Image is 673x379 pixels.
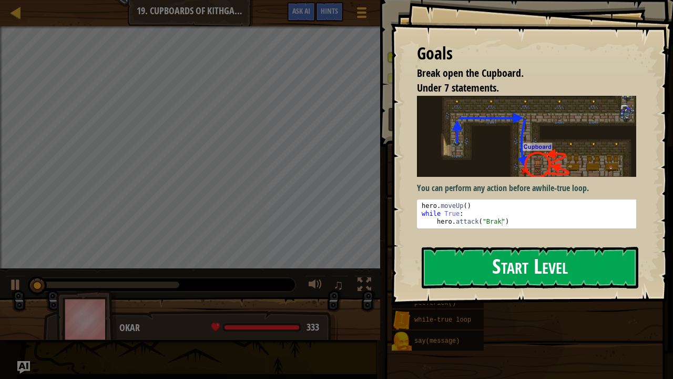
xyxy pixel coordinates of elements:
[536,182,587,194] strong: while-true loop
[211,323,319,332] div: health: 333 / 333
[331,275,349,297] button: ♫
[404,81,634,96] li: Under 7 statements.
[417,66,524,80] span: Break open the Cupboard.
[119,321,327,335] div: Okar
[17,361,30,374] button: Ask AI
[417,182,644,194] p: You can perform any action before a .
[417,96,644,177] img: Cupboards of kithgard
[307,321,319,334] span: 333
[56,290,117,348] img: thang_avatar_frame.png
[292,6,310,16] span: Ask AI
[354,275,375,297] button: Toggle fullscreen
[321,6,338,16] span: Hints
[287,2,315,22] button: Ask AI
[422,247,638,288] button: Start Level
[392,311,412,331] img: portrait.png
[404,66,634,81] li: Break open the Cupboard.
[392,332,412,352] img: portrait.png
[305,275,326,297] button: Adjust volume
[349,2,375,27] button: Show game menu
[417,42,636,66] div: Goals
[417,81,499,95] span: Under 7 statements.
[333,277,344,293] span: ♫
[388,107,660,132] button: Run ⇧↵
[5,275,26,297] button: Ctrl + P: Play
[414,337,460,345] span: say(message)
[414,316,471,324] span: while-true loop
